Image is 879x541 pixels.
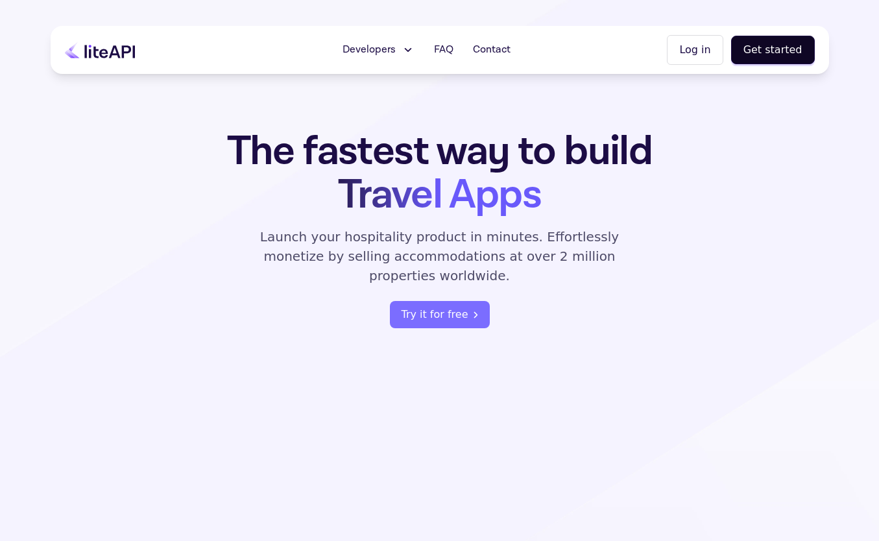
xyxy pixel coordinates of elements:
[186,130,693,217] h1: The fastest way to build
[667,35,723,65] button: Log in
[338,168,541,222] span: Travel Apps
[434,42,453,58] span: FAQ
[465,37,518,63] a: Contact
[390,301,490,328] a: register
[473,42,511,58] span: Contact
[731,36,815,64] button: Get started
[390,301,490,328] button: Try it for free
[426,37,461,63] a: FAQ
[335,37,422,63] button: Developers
[343,42,396,58] span: Developers
[245,227,634,285] p: Launch your hospitality product in minutes. Effortlessly monetize by selling accommodations at ov...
